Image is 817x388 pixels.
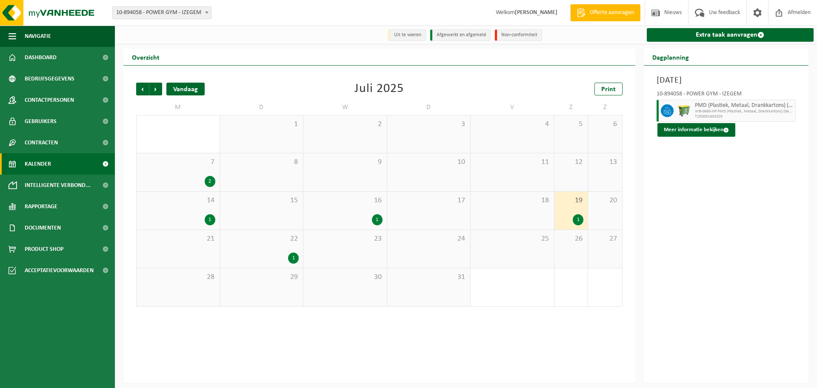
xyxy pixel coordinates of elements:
span: 29 [224,273,299,282]
td: M [136,100,220,115]
div: 1 [573,214,583,225]
div: Vandaag [166,83,205,95]
h2: Overzicht [123,49,168,65]
button: Meer informatie bekijken [657,123,735,137]
td: Z [588,100,622,115]
td: W [303,100,387,115]
strong: [PERSON_NAME] [515,9,557,16]
span: 25 [475,234,550,244]
span: 21 [141,234,215,244]
span: 3 [391,120,466,129]
span: PMD (Plastiek, Metaal, Drankkartons) (bedrijven) [695,102,794,109]
span: 4 [475,120,550,129]
span: Acceptatievoorwaarden [25,260,94,281]
li: Afgewerkt en afgemeld [430,29,491,41]
span: 15 [224,196,299,205]
span: 20 [592,196,617,205]
h3: [DATE] [657,74,796,87]
span: 13 [592,158,617,167]
span: Print [601,86,616,93]
td: V [471,100,554,115]
span: 6 [592,120,617,129]
span: 5 [559,120,584,129]
div: 1 [288,253,299,264]
span: Rapportage [25,196,57,217]
span: 18 [475,196,550,205]
span: T250001404203 [695,114,794,119]
span: 9 [308,158,383,167]
div: 1 [205,214,215,225]
span: 31 [391,273,466,282]
td: D [220,100,304,115]
span: 30 [308,273,383,282]
span: 17 [391,196,466,205]
span: 8 [224,158,299,167]
span: Vorige [136,83,149,95]
span: 27 [592,234,617,244]
span: 11 [475,158,550,167]
td: D [387,100,471,115]
td: Z [554,100,588,115]
span: Kalender [25,153,51,175]
span: Volgende [149,83,162,95]
span: Product Shop [25,239,63,260]
span: 2 [308,120,383,129]
span: Navigatie [25,26,51,47]
span: 19 [559,196,584,205]
div: 10-894058 - POWER GYM - IZEGEM [657,91,796,100]
span: Contracten [25,132,58,153]
span: 24 [391,234,466,244]
span: 28 [141,273,215,282]
h2: Dagplanning [644,49,697,65]
span: 14 [141,196,215,205]
span: 12 [559,158,584,167]
span: Contactpersonen [25,89,74,111]
div: 1 [372,214,383,225]
span: 16 [308,196,383,205]
span: 26 [559,234,584,244]
span: 10-894058 - POWER GYM - IZEGEM [112,6,211,19]
li: Uit te voeren [388,29,426,41]
span: Dashboard [25,47,57,68]
span: Gebruikers [25,111,57,132]
span: 1 [224,120,299,129]
span: Documenten [25,217,61,239]
span: Bedrijfsgegevens [25,68,74,89]
span: 22 [224,234,299,244]
a: Extra taak aanvragen [647,28,814,42]
div: 2 [205,176,215,187]
li: Non-conformiteit [495,29,542,41]
span: Offerte aanvragen [588,9,636,17]
span: 10-894058 - POWER GYM - IZEGEM [113,7,211,19]
span: 23 [308,234,383,244]
span: 10 [391,158,466,167]
span: Intelligente verbond... [25,175,91,196]
div: Juli 2025 [354,83,404,95]
span: WB-0660-HP PMD (Plastiek, Metaal, Drankkartons) (bedrijven) [695,109,794,114]
a: Print [594,83,623,95]
span: 7 [141,158,215,167]
a: Offerte aanvragen [570,4,640,21]
img: WB-0660-HPE-GN-50 [678,104,691,117]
